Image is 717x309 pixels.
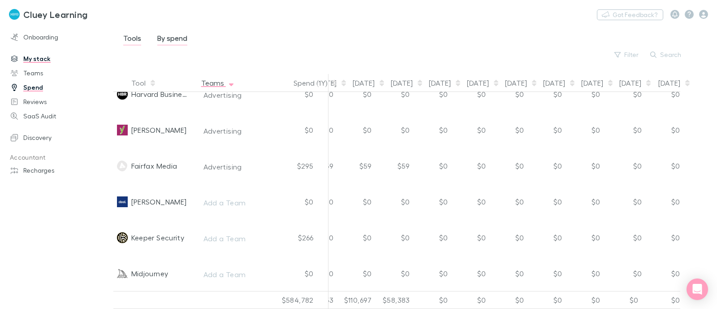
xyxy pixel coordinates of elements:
img: Fairfax Media's Logo [117,161,128,171]
div: $0 [528,76,566,112]
div: $0 [452,256,490,292]
div: $584,782 [275,291,328,309]
div: $0 [604,291,642,309]
a: Recharges [2,163,120,178]
img: Deel's Logo [117,196,128,207]
div: $0 [566,112,604,148]
div: $0 [337,112,376,148]
a: Teams [2,66,120,80]
div: Fairfax Media [131,148,177,184]
div: $0 [528,148,566,184]
div: $0 [275,112,328,148]
div: $0 [642,184,680,220]
p: Accountant [2,152,120,163]
span: Tools [123,34,141,45]
div: Midjourney [131,256,168,292]
div: Advertising [203,126,242,136]
div: $0 [337,76,376,112]
button: [DATE] [619,74,652,92]
div: $266 [275,220,328,256]
div: $0 [376,76,414,112]
img: Harvard Business Review's Logo [117,89,128,100]
div: $59 [337,148,376,184]
div: $0 [337,220,376,256]
div: $0 [642,76,680,112]
div: $0 [490,220,528,256]
div: $0 [566,184,604,220]
div: $0 [604,256,642,292]
div: $0 [604,112,642,148]
div: Add a Team [203,269,246,280]
div: $0 [566,291,604,309]
button: [DATE] [353,74,385,92]
div: $0 [452,291,490,309]
div: $0 [414,256,452,292]
div: $0 [452,220,490,256]
a: My stack [2,52,120,66]
h3: Cluey Learning [23,9,87,20]
button: [DATE] [391,74,423,92]
button: Add a Team [198,267,271,282]
button: [DATE] [429,74,462,92]
div: Advertising [203,161,242,172]
a: Onboarding [2,30,120,44]
div: $0 [490,184,528,220]
div: $0 [337,256,376,292]
div: [PERSON_NAME] [131,112,187,148]
button: [DATE] [658,74,691,92]
a: SaaS Audit [2,109,120,123]
div: $0 [376,256,414,292]
div: $0 [414,220,452,256]
img: Midjourney's Logo [117,268,128,279]
button: Add a Team [198,196,271,210]
div: Open Intercom Messenger [687,279,708,300]
img: Cluey Learning's Logo [9,9,20,20]
div: Add a Team [203,197,246,208]
div: $0 [642,256,680,292]
div: $110,697 [337,291,376,309]
img: Keeper Security's Logo [117,232,128,243]
a: Discovery [2,131,120,145]
div: $0 [452,184,490,220]
button: Spend (1Y) [294,74,338,92]
div: $0 [604,220,642,256]
div: $0 [376,220,414,256]
div: $0 [452,148,490,184]
div: $0 [490,148,528,184]
img: Yoast's Logo [117,125,128,135]
div: $0 [275,76,328,112]
div: Keeper Security [131,220,185,256]
div: $0 [490,76,528,112]
div: $0 [275,184,328,220]
button: Teams [201,74,235,92]
span: By spend [157,34,187,45]
div: $0 [642,220,680,256]
div: $0 [452,76,490,112]
div: $0 [452,112,490,148]
div: $0 [604,76,642,112]
a: Reviews [2,95,120,109]
div: $0 [604,148,642,184]
div: $0 [376,112,414,148]
div: $0 [528,291,566,309]
div: $0 [642,291,680,309]
div: $0 [414,291,452,309]
button: [DATE] [467,74,500,92]
div: $0 [528,256,566,292]
div: $0 [414,112,452,148]
div: $0 [528,184,566,220]
div: $0 [528,112,566,148]
button: [DATE] [505,74,538,92]
div: $0 [528,220,566,256]
button: Search [646,49,687,60]
div: $0 [490,256,528,292]
div: $0 [414,148,452,184]
button: Got Feedback? [597,9,663,20]
div: $0 [604,184,642,220]
div: $295 [275,148,328,184]
div: $58,383 [376,291,414,309]
div: [PERSON_NAME] [131,184,187,220]
a: Cluey Learning [4,4,93,25]
div: $0 [566,148,604,184]
div: $0 [642,148,680,184]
